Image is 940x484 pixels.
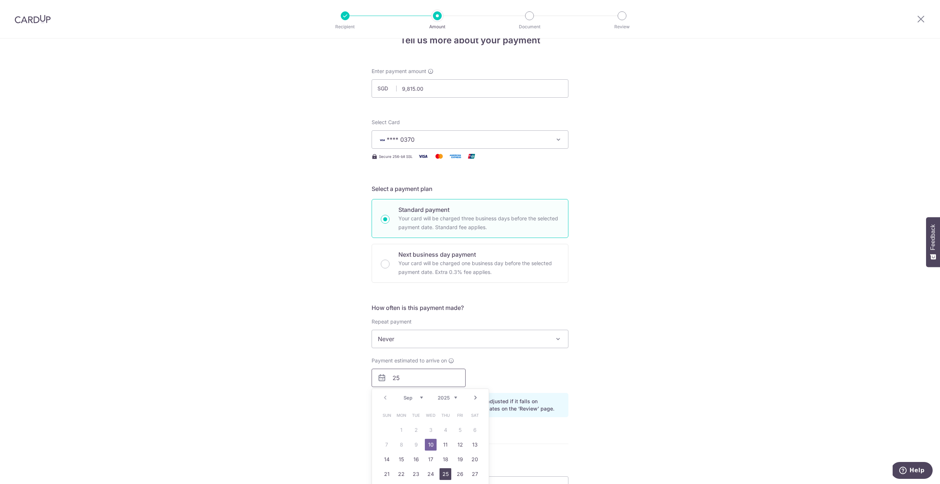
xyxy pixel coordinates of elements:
[410,409,422,421] span: Tuesday
[893,462,933,480] iframe: Opens a widget where you can find more information
[448,152,463,161] img: American Express
[454,409,466,421] span: Friday
[381,409,393,421] span: Sunday
[440,454,451,465] a: 18
[440,439,451,451] a: 11
[398,259,559,277] p: Your card will be charged one business day before the selected payment date. Extra 0.3% fee applies.
[372,330,568,348] span: Never
[469,468,481,480] a: 27
[425,468,437,480] a: 24
[372,303,568,312] h5: How often is this payment made?
[410,23,464,30] p: Amount
[15,15,51,24] img: CardUp
[381,454,393,465] a: 14
[398,214,559,232] p: Your card will be charged three business days before the selected payment date. Standard fee appl...
[454,454,466,465] a: 19
[416,152,430,161] img: Visa
[398,250,559,259] p: Next business day payment
[454,468,466,480] a: 26
[318,23,372,30] p: Recipient
[372,79,568,98] input: 0.00
[379,153,413,159] span: Secure 256-bit SSL
[432,152,446,161] img: Mastercard
[378,137,387,142] img: VISA
[469,454,481,465] a: 20
[464,152,479,161] img: Union Pay
[425,454,437,465] a: 17
[372,330,568,348] span: Never
[425,439,437,451] a: 10
[410,468,422,480] a: 23
[395,468,407,480] a: 22
[395,409,407,421] span: Monday
[454,439,466,451] a: 12
[372,318,412,325] label: Repeat payment
[372,184,568,193] h5: Select a payment plan
[471,393,480,402] a: Next
[372,369,466,387] input: DD / MM / YYYY
[372,34,568,47] h4: Tell us more about your payment
[440,468,451,480] a: 25
[372,357,447,364] span: Payment estimated to arrive on
[372,119,400,125] span: translation missing: en.payables.payment_networks.credit_card.summary.labels.select_card
[502,23,557,30] p: Document
[930,224,936,250] span: Feedback
[381,468,393,480] a: 21
[372,68,426,75] span: Enter payment amount
[425,409,437,421] span: Wednesday
[926,217,940,267] button: Feedback - Show survey
[398,205,559,214] p: Standard payment
[595,23,649,30] p: Review
[440,409,451,421] span: Thursday
[377,85,397,92] span: SGD
[469,409,481,421] span: Saturday
[395,454,407,465] a: 15
[410,454,422,465] a: 16
[469,439,481,451] a: 13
